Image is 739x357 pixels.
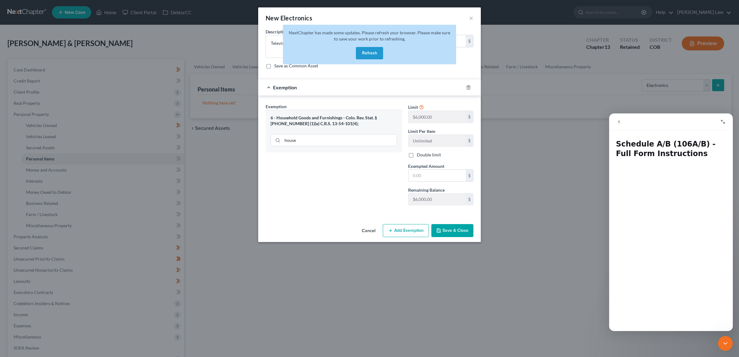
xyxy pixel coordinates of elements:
input: Search exemption rules... [282,134,397,146]
div: $ [466,111,473,123]
div: $ [466,170,473,181]
span: NextChapter has made some updates. Please refresh your browser. Please make sure to save your wor... [289,30,450,41]
div: 6 - Household Goods and Furnishings - Colo. Rev. Stat. § [PHONE_NUMBER] (1)(e) C.R.S. 13-54-101(4); [271,115,397,126]
span: Exempted Amount [408,164,444,169]
span: Limit [408,104,418,110]
span: Exemption [266,104,287,109]
div: $ [466,135,473,147]
button: Add Exemption [383,224,429,237]
label: Save as Common Asset [274,63,318,69]
div: $ [466,35,473,47]
button: Save & Close [431,224,473,237]
input: 0.00 [408,170,466,181]
input: -- [408,135,466,147]
div: New Electronics [266,14,312,22]
iframe: Intercom live chat [718,336,733,351]
button: Refresh [356,47,383,59]
div: $ [466,193,473,205]
button: Cancel [357,225,380,237]
label: Remaining Balance [408,187,445,193]
span: Description [266,29,288,34]
input: -- [408,193,466,205]
button: × [469,14,473,22]
input: -- [408,111,466,123]
label: Limit Per Item [408,128,435,134]
span: Exemption [273,84,297,90]
iframe: Intercom live chat [609,113,733,331]
label: Double limit [417,152,441,158]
